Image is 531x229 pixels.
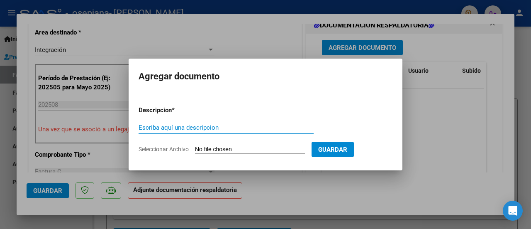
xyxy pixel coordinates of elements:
[503,201,523,221] div: Open Intercom Messenger
[139,106,215,115] p: Descripcion
[318,146,347,153] span: Guardar
[312,142,354,157] button: Guardar
[139,146,189,153] span: Seleccionar Archivo
[139,69,392,84] h2: Agregar documento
